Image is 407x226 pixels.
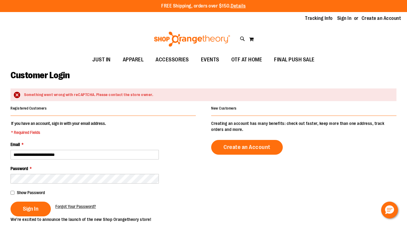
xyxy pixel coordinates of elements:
a: Sign In [337,15,352,22]
span: FINAL PUSH SALE [274,53,315,67]
a: Tracking Info [305,15,333,22]
a: ACCESSORIES [150,53,195,67]
strong: New Customers [211,106,237,110]
span: Show Password [17,190,45,195]
span: OTF AT HOME [231,53,262,67]
a: OTF AT HOME [225,53,268,67]
legend: If you have an account, sign in with your email address. [11,120,106,135]
img: Shop Orangetheory [153,32,231,47]
span: * Required Fields [11,129,106,135]
a: Forgot Your Password? [55,203,96,209]
span: Forgot Your Password? [55,204,96,209]
strong: Registered Customers [11,106,47,110]
p: We’re excited to announce the launch of the new Shop Orangetheory store! [11,216,204,222]
span: APPAREL [123,53,144,67]
a: APPAREL [117,53,150,67]
span: Email [11,142,20,147]
button: Sign In [11,202,51,216]
span: JUST IN [92,53,111,67]
p: FREE Shipping, orders over $150. [161,3,246,10]
div: Something went wrong with reCAPTCHA. Please contact the store owner. [24,92,390,98]
span: Create an Account [224,144,270,150]
span: ACCESSORIES [156,53,189,67]
a: Details [231,3,246,9]
p: Creating an account has many benefits: check out faster, keep more than one address, track orders... [211,120,396,132]
button: Hello, have a question? Let’s chat. [381,202,398,218]
span: Sign In [23,206,39,212]
a: Create an Account [362,15,401,22]
span: Password [11,166,28,171]
a: EVENTS [195,53,225,67]
span: Customer Login [11,70,69,80]
a: JUST IN [86,53,117,67]
a: Create an Account [211,140,283,155]
a: FINAL PUSH SALE [268,53,321,67]
span: EVENTS [201,53,219,67]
